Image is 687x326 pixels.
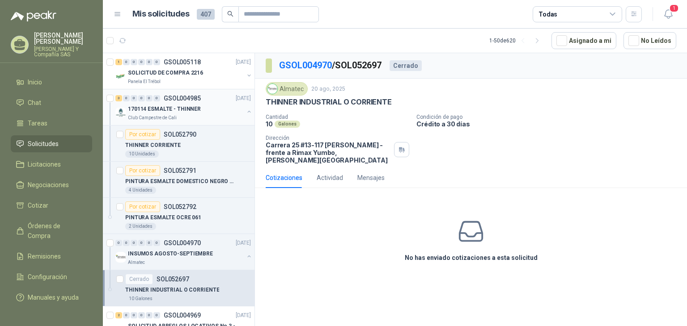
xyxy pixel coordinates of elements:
[115,95,122,101] div: 3
[125,141,181,150] p: THINNER CORRIENTE
[28,159,61,169] span: Licitaciones
[11,135,92,152] a: Solicitudes
[138,312,145,318] div: 0
[115,107,126,118] img: Company Logo
[266,135,390,141] p: Dirección
[266,114,409,120] p: Cantidad
[357,173,385,183] div: Mensajes
[551,32,616,49] button: Asignado a mi
[28,293,79,302] span: Manuales y ayuda
[103,162,254,198] a: Por cotizarSOL052791PINTURA ESMALTE DOMESTICO NEGRO MATE4 Unidades
[266,141,390,164] p: Carrera 25 #13-117 [PERSON_NAME] - frente a Rimax Yumbo , [PERSON_NAME][GEOGRAPHIC_DATA]
[11,176,92,193] a: Negociaciones
[266,120,273,128] p: 10
[266,82,308,96] div: Almatec
[146,95,153,101] div: 0
[164,59,201,65] p: GSOL005118
[103,198,254,234] a: Por cotizarSOL052792PINTURA ESMALTE OCRE 0612 Unidades
[266,173,302,183] div: Cotizaciones
[311,85,345,93] p: 20 ago, 2025
[131,312,137,318] div: 0
[125,165,160,176] div: Por cotizar
[28,98,41,108] span: Chat
[11,268,92,285] a: Configuración
[128,114,177,121] p: Club Campestre de Cali
[669,4,679,13] span: 1
[115,71,126,82] img: Company Logo
[125,187,156,194] div: 4 Unidades
[11,197,92,214] a: Cotizar
[125,201,160,212] div: Por cotizar
[123,312,130,318] div: 0
[128,78,161,85] p: Panela El Trébol
[128,250,213,258] p: INSUMOS AGOSTO-SEPTIEMBRE
[128,105,201,113] p: 170114 ESMALTE - THINNER
[157,276,189,282] p: SOL052697
[416,120,683,128] p: Crédito a 30 días
[138,240,145,246] div: 0
[416,114,683,120] p: Condición de pago
[132,8,190,21] h1: Mis solicitudes
[660,6,676,22] button: 1
[138,95,145,101] div: 0
[125,177,237,186] p: PINTURA ESMALTE DOMESTICO NEGRO MATE
[125,295,156,302] div: 10 Galones
[125,213,201,222] p: PINTURA ESMALTE OCRE 061
[317,173,343,183] div: Actividad
[164,204,196,210] p: SOL052792
[28,272,67,282] span: Configuración
[266,97,392,107] p: THINNER INDUSTRIAL O CORRIENTE
[28,201,48,210] span: Cotizar
[236,94,251,103] p: [DATE]
[489,33,544,48] div: 1 - 50 de 620
[131,59,137,65] div: 0
[28,251,61,261] span: Remisiones
[164,167,196,174] p: SOL052791
[146,59,153,65] div: 0
[34,46,92,57] p: [PERSON_NAME] Y Compañía SAS
[128,69,203,77] p: SOLICITUD DE COMPRA 2216
[11,217,92,244] a: Órdenes de Compra
[11,289,92,306] a: Manuales y ayuda
[34,32,92,45] p: [PERSON_NAME] [PERSON_NAME]
[115,57,253,85] a: 1 0 0 0 0 0 GSOL005118[DATE] Company LogoSOLICITUD DE COMPRA 2216Panela El Trébol
[236,239,251,247] p: [DATE]
[125,129,160,140] div: Por cotizar
[28,77,42,87] span: Inicio
[227,11,233,17] span: search
[11,248,92,265] a: Remisiones
[131,95,137,101] div: 0
[164,131,196,138] p: SOL052790
[11,156,92,173] a: Licitaciones
[28,139,59,149] span: Solicitudes
[115,238,253,266] a: 0 0 0 0 0 0 GSOL004970[DATE] Company LogoINSUMOS AGOSTO-SEPTIEMBREAlmatec
[153,59,160,65] div: 0
[279,59,382,72] p: / SOL052697
[28,221,84,241] span: Órdenes de Compra
[267,84,277,94] img: Company Logo
[146,240,153,246] div: 0
[164,240,201,246] p: GSOL004970
[11,94,92,111] a: Chat
[197,9,215,20] span: 407
[236,58,251,67] p: [DATE]
[11,11,56,21] img: Logo peakr
[123,95,130,101] div: 0
[275,121,300,128] div: Galones
[279,60,332,71] a: GSOL004970
[125,274,153,284] div: Cerrado
[11,115,92,132] a: Tareas
[623,32,676,49] button: No Leídos
[123,59,130,65] div: 0
[164,312,201,318] p: GSOL004969
[153,312,160,318] div: 0
[103,270,254,306] a: CerradoSOL052697THINNER INDUSTRIAL O CORRIENTE10 Galones
[28,180,69,190] span: Negociaciones
[390,60,422,71] div: Cerrado
[131,240,137,246] div: 0
[103,125,254,162] a: Por cotizarSOL052790THINNER CORRIENTE10 Unidades
[115,240,122,246] div: 0
[115,93,253,121] a: 3 0 0 0 0 0 GSOL004985[DATE] Company Logo170114 ESMALTE - THINNERClub Campestre de Cali
[115,312,122,318] div: 2
[125,223,156,230] div: 2 Unidades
